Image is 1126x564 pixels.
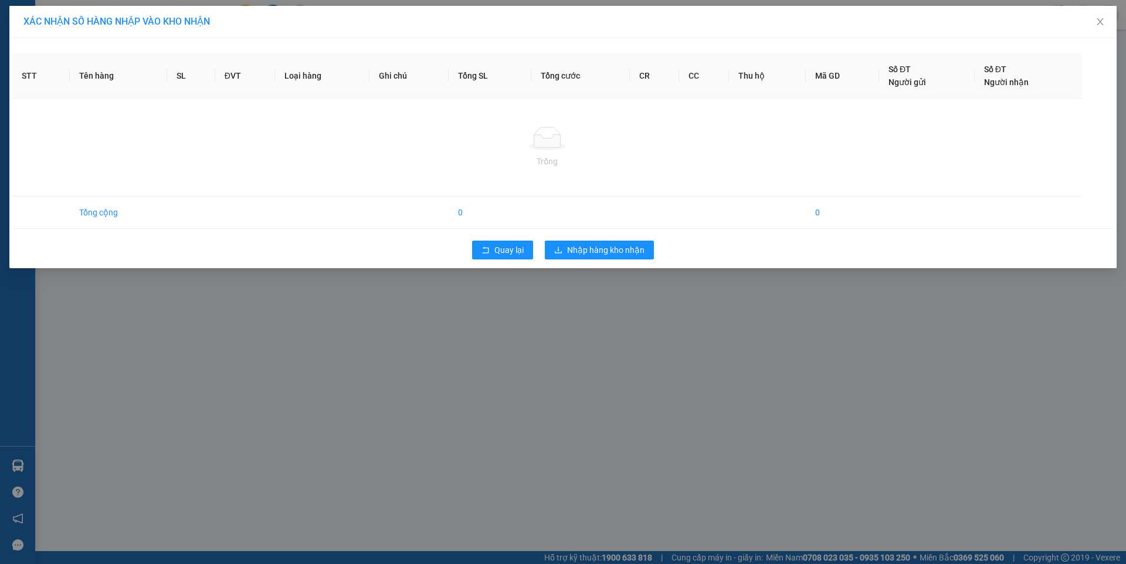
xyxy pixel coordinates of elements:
span: Số ĐT [888,65,911,74]
span: close [1096,17,1105,26]
span: XÁC NHẬN SỐ HÀNG NHẬP VÀO KHO NHẬN [23,16,210,27]
th: ĐVT [215,53,275,99]
button: Close [1084,6,1117,39]
th: Mã GD [806,53,879,99]
button: downloadNhập hàng kho nhận [545,241,654,259]
th: Tổng cước [531,53,630,99]
th: CC [679,53,729,99]
span: Người nhận [984,77,1029,87]
button: rollbackQuay lại [472,241,533,259]
th: Thu hộ [729,53,805,99]
span: Nhập hàng kho nhận [567,244,645,256]
th: SL [167,53,215,99]
th: CR [630,53,680,99]
span: Quay lại [494,244,524,256]
td: 0 [449,197,531,229]
span: rollback [481,246,490,255]
th: Tên hàng [70,53,167,99]
td: Tổng cộng [70,197,167,229]
th: STT [12,53,70,99]
td: 0 [806,197,879,229]
div: Trống [22,155,1073,168]
th: Ghi chú [369,53,449,99]
span: Người gửi [888,77,926,87]
span: download [554,246,562,255]
th: Loại hàng [275,53,369,99]
span: Số ĐT [984,65,1006,74]
th: Tổng SL [449,53,531,99]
